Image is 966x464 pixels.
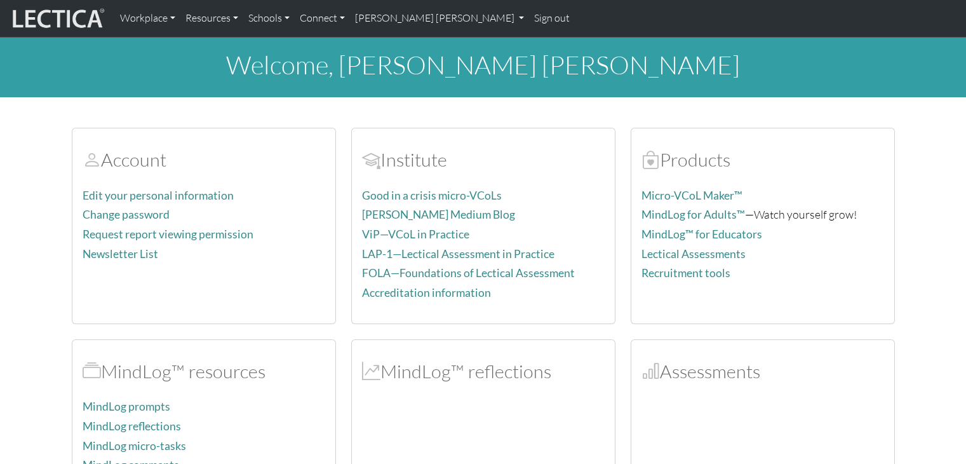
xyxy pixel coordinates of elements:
a: Request report viewing permission [83,228,253,241]
a: Schools [243,5,295,32]
a: Connect [295,5,350,32]
a: Lectical Assessments [641,247,746,261]
h2: Account [83,149,325,171]
span: Account [83,148,101,171]
a: FOLA—Foundations of Lectical Assessment [362,266,575,280]
a: Change password [83,208,170,221]
a: [PERSON_NAME] Medium Blog [362,208,515,221]
a: MindLog reflections [83,420,181,433]
a: [PERSON_NAME] [PERSON_NAME] [350,5,529,32]
span: Products [641,148,660,171]
a: MindLog for Adults™ [641,208,745,221]
a: Sign out [529,5,575,32]
h2: MindLog™ reflections [362,360,605,383]
h2: Assessments [641,360,884,383]
a: MindLog micro-tasks [83,439,186,453]
span: Account [362,148,380,171]
span: MindLog™ resources [83,360,101,383]
a: MindLog prompts [83,400,170,413]
a: Good in a crisis micro-VCoLs [362,189,502,202]
a: Micro-VCoL Maker™ [641,189,742,202]
a: Edit your personal information [83,189,234,202]
p: —Watch yourself grow! [641,205,884,224]
a: Newsletter List [83,247,158,261]
a: Recruitment tools [641,266,730,280]
span: Assessments [641,360,660,383]
a: ViP—VCoL in Practice [362,228,469,241]
h2: Institute [362,149,605,171]
a: Resources [180,5,243,32]
a: MindLog™ for Educators [641,228,762,241]
a: LAP-1—Lectical Assessment in Practice [362,247,554,261]
h2: MindLog™ resources [83,360,325,383]
img: lecticalive [10,6,105,31]
h2: Products [641,149,884,171]
a: Workplace [115,5,180,32]
span: MindLog [362,360,380,383]
a: Accreditation information [362,286,491,299]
